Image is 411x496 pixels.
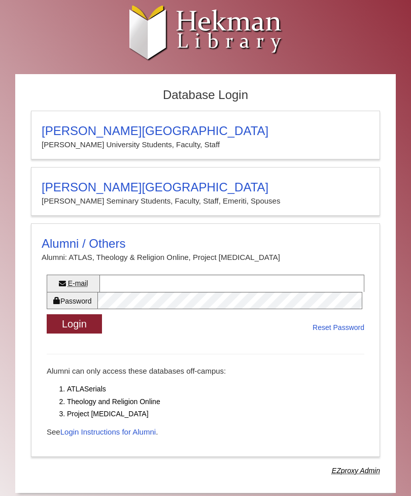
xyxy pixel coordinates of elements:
label: Password [47,292,97,309]
abbr: E-mail or username [68,279,88,287]
a: Reset Password [313,321,364,334]
a: [PERSON_NAME][GEOGRAPHIC_DATA][PERSON_NAME] University Students, Faculty, Staff [31,111,380,159]
li: Theology and Religion Online [67,395,364,408]
p: See . [47,425,364,439]
a: [PERSON_NAME][GEOGRAPHIC_DATA][PERSON_NAME] Seminary Students, Faculty, Staff, Emeriti, Spouses [31,167,380,216]
summary: Alumni / OthersAlumni: ATLAS, Theology & Religion Online, Project [MEDICAL_DATA] [42,237,369,264]
a: Login Instructions for Alumni [60,427,156,436]
dfn: Use Alumni login [332,467,380,475]
p: Alumni can only access these databases off-campus: [47,365,364,378]
p: [PERSON_NAME] Seminary Students, Faculty, Staff, Emeriti, Spouses [42,194,369,208]
p: [PERSON_NAME] University Students, Faculty, Staff [42,138,369,151]
p: Alumni: ATLAS, Theology & Religion Online, Project [MEDICAL_DATA] [42,251,369,264]
button: Login [47,314,102,334]
h3: [PERSON_NAME][GEOGRAPHIC_DATA] [42,124,369,138]
h2: Database Login [26,85,385,106]
h3: Alumni / Others [42,237,369,251]
li: ATLASerials [67,383,364,395]
li: Project [MEDICAL_DATA] [67,408,364,420]
h3: [PERSON_NAME][GEOGRAPHIC_DATA] [42,180,369,194]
